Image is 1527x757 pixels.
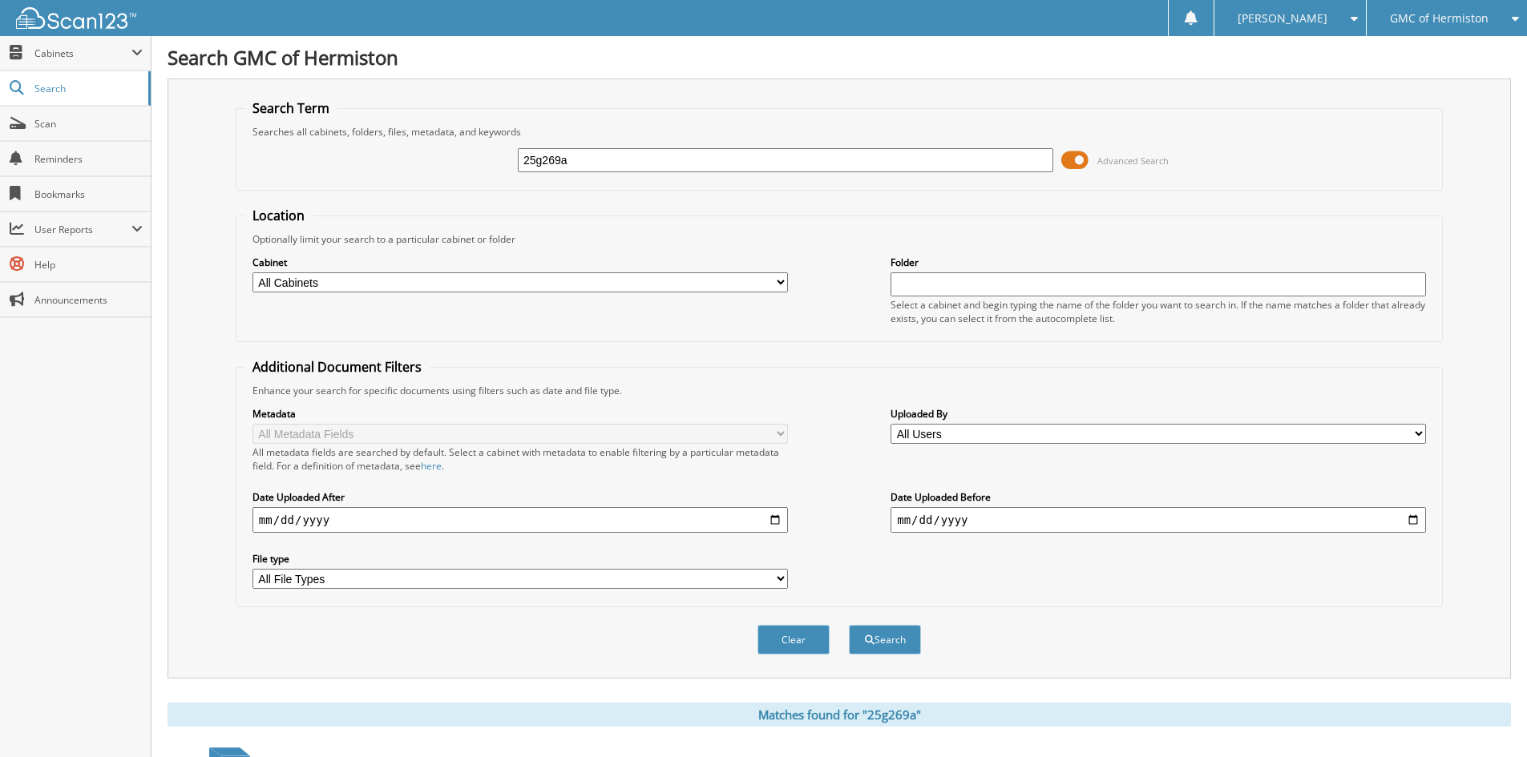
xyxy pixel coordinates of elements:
[252,256,788,269] label: Cabinet
[891,490,1426,504] label: Date Uploaded Before
[168,44,1511,70] h1: Search GMC of Hermiston
[252,552,788,566] label: File type
[244,384,1434,397] div: Enhance your search for specific documents using filters such as date and file type.
[244,232,1434,246] div: Optionally limit your search to a particular cabinet or folder
[891,256,1426,269] label: Folder
[34,258,143,272] span: Help
[16,7,136,29] img: scan123-logo-white.svg
[252,507,788,533] input: start
[34,293,143,307] span: Announcements
[34,152,143,166] span: Reminders
[849,625,921,654] button: Search
[168,703,1511,727] div: Matches found for "25g269a"
[421,459,442,473] a: here
[891,407,1426,421] label: Uploaded By
[1238,14,1327,23] span: [PERSON_NAME]
[34,223,131,236] span: User Reports
[252,490,788,504] label: Date Uploaded After
[244,358,430,376] legend: Additional Document Filters
[244,207,313,224] legend: Location
[891,507,1426,533] input: end
[244,125,1434,139] div: Searches all cabinets, folders, files, metadata, and keywords
[252,407,788,421] label: Metadata
[34,82,140,95] span: Search
[891,298,1426,325] div: Select a cabinet and begin typing the name of the folder you want to search in. If the name match...
[757,625,830,654] button: Clear
[252,445,788,473] div: All metadata fields are searched by default. Select a cabinet with metadata to enable filtering b...
[1390,14,1489,23] span: GMC of Hermiston
[1097,155,1169,167] span: Advanced Search
[34,187,143,201] span: Bookmarks
[34,46,131,60] span: Cabinets
[244,99,337,117] legend: Search Term
[34,117,143,131] span: Scan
